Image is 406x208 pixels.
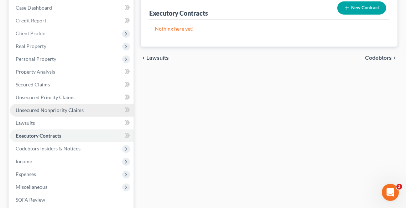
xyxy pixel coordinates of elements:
[22,154,28,159] button: Emoji picker
[382,184,399,201] iframe: Intercom live chat
[11,95,111,123] div: If you experience this issue, please wait at least between filing attempts to allow MFA to reset ...
[337,1,386,15] button: New Contract
[392,55,397,61] i: chevron_right
[365,55,397,61] button: Codebtors chevron_right
[16,5,52,11] span: Case Dashboard
[45,154,51,159] button: Start recording
[16,17,46,23] span: Credit Report
[42,102,84,108] b: 10 full minutes
[6,56,117,187] div: 🚨 Notice: MFA Filing Issue 🚨We’ve noticed some users are not receiving the MFA pop-up when filing...
[122,151,134,162] button: Send a message…
[11,71,111,92] div: We’ve noticed some users are not receiving the MFA pop-up when filing [DATE].
[141,55,169,61] button: chevron_left Lawsuits
[11,154,17,159] button: Upload attachment
[16,69,55,75] span: Property Analysis
[16,107,84,113] span: Unsecured Nonpriority Claims
[149,9,208,17] div: Executory Contracts
[16,56,56,62] span: Personal Property
[10,91,134,104] a: Unsecured Priority Claims
[34,154,40,159] button: Gif picker
[10,117,134,129] a: Lawsuits
[6,139,136,151] textarea: Message…
[10,129,134,142] a: Executory Contracts
[35,9,69,16] p: Active 14h ago
[5,3,18,16] button: go back
[16,184,47,190] span: Miscellaneous
[6,56,137,202] div: Emma says…
[111,3,125,16] button: Home
[16,133,61,139] span: Executory Contracts
[146,55,169,61] span: Lawsuits
[16,197,45,203] span: SOFA Review
[10,193,134,206] a: SOFA Review
[155,25,383,32] p: Nothing here yet!
[11,60,94,66] b: 🚨 Notice: MFA Filing Issue 🚨
[16,30,45,36] span: Client Profile
[10,14,134,27] a: Credit Report
[35,4,81,9] h1: [PERSON_NAME]
[10,78,134,91] a: Secured Claims
[20,4,32,15] img: Profile image for Emma
[16,145,80,151] span: Codebtors Insiders & Notices
[125,3,138,16] div: Close
[365,55,392,61] span: Codebtors
[10,1,134,14] a: Case Dashboard
[16,171,36,177] span: Expenses
[396,184,402,190] span: 3
[65,122,77,134] button: Scroll to bottom
[16,158,32,164] span: Income
[10,104,134,117] a: Unsecured Nonpriority Claims
[16,94,74,100] span: Unsecured Priority Claims
[141,55,146,61] i: chevron_left
[16,81,50,87] span: Secured Claims
[16,43,46,49] span: Real Property
[16,120,35,126] span: Lawsuits
[10,65,134,78] a: Property Analysis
